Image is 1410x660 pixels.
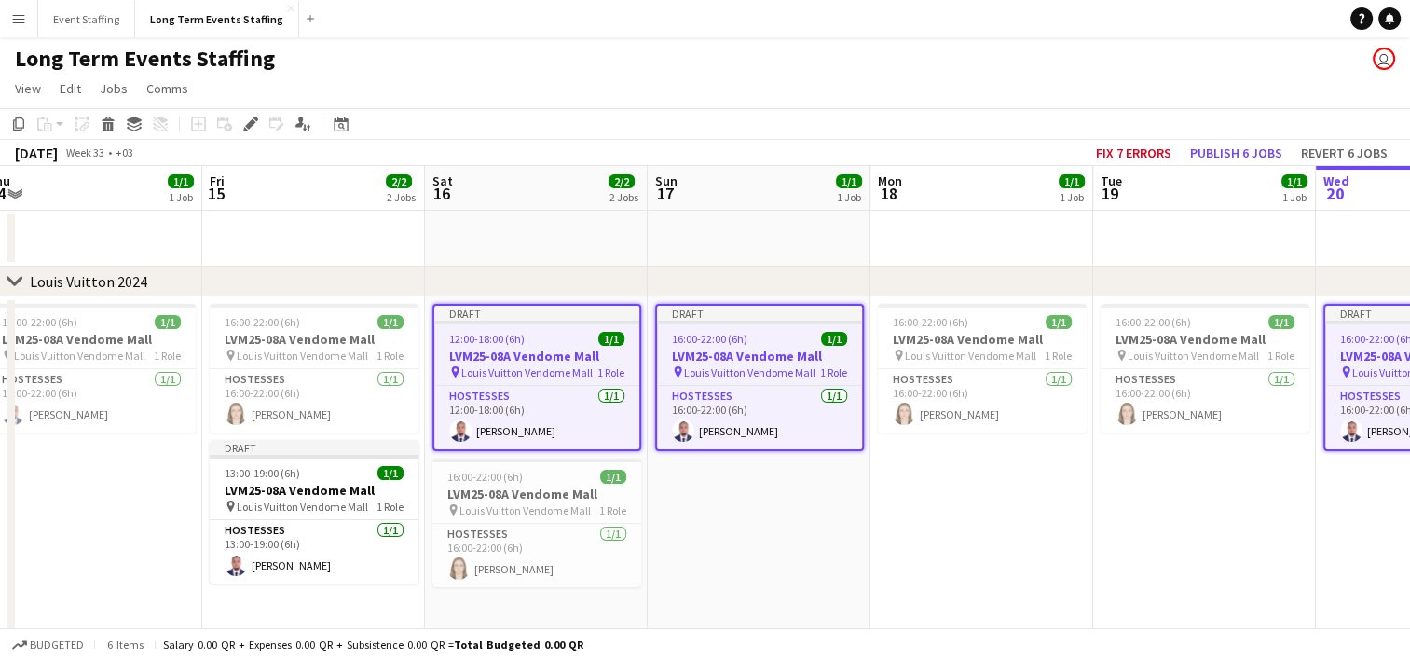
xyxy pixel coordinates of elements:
div: +03 [116,145,133,159]
span: View [15,80,41,97]
span: Total Budgeted 0.00 QR [454,638,583,652]
button: Event Staffing [38,1,135,37]
app-user-avatar: Events Staffing Team [1373,48,1395,70]
a: Jobs [92,76,135,101]
button: Budgeted [9,635,87,655]
div: Louis Vuitton 2024 [30,272,147,291]
span: Jobs [100,80,128,97]
span: Comms [146,80,188,97]
span: 6 items [103,638,147,652]
h1: Long Term Events Staffing [15,45,275,73]
span: Budgeted [30,639,84,652]
div: Salary 0.00 QR + Expenses 0.00 QR + Subsistence 0.00 QR = [163,638,583,652]
a: Comms [139,76,196,101]
a: Edit [52,76,89,101]
button: Revert 6 jobs [1294,141,1395,165]
span: Edit [60,80,81,97]
a: View [7,76,48,101]
button: Publish 6 jobs [1183,141,1290,165]
div: [DATE] [15,144,58,162]
button: Fix 7 errors [1088,141,1179,165]
button: Long Term Events Staffing [135,1,299,37]
span: Week 33 [62,145,108,159]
